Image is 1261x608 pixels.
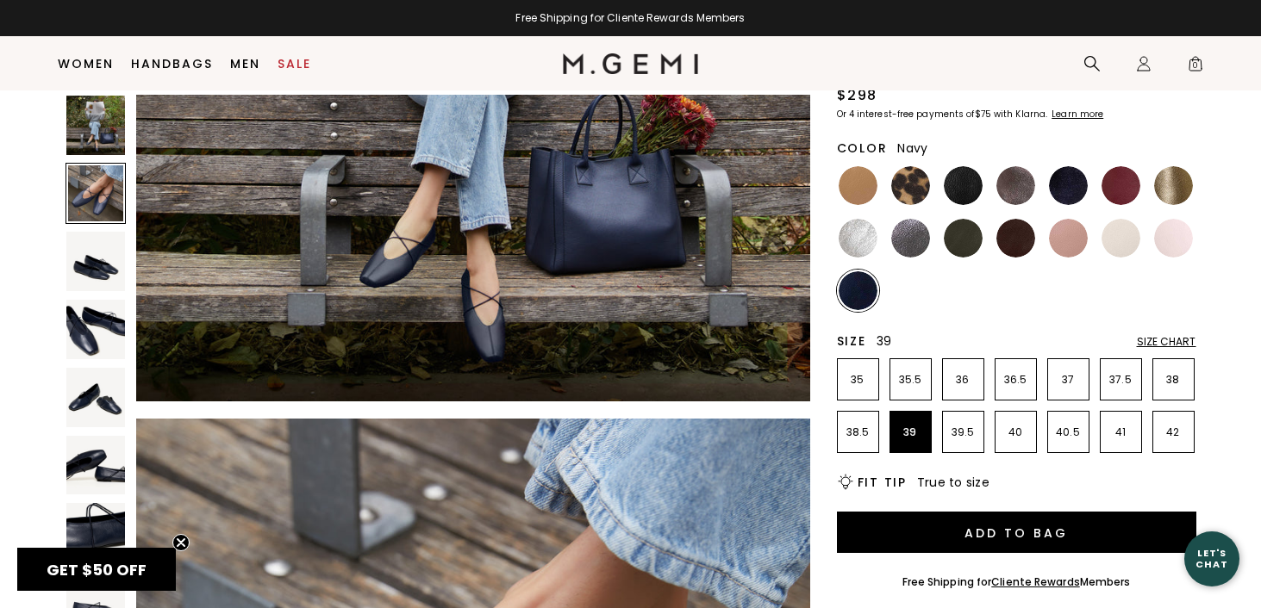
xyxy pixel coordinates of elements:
a: Learn more [1050,109,1103,120]
p: 38.5 [838,425,878,439]
img: Black [944,166,983,205]
p: 42 [1153,425,1194,439]
img: The Una [66,232,126,291]
span: True to size [917,474,989,491]
h2: Size [837,334,866,348]
img: Gold [1154,166,1193,205]
img: The Una [66,96,126,155]
h2: Fit Tip [858,475,907,489]
img: Cocoa [996,166,1035,205]
p: 40 [996,425,1036,439]
p: 37.5 [1101,373,1141,387]
img: Ballerina Pink [1154,219,1193,257]
h2: Color [837,141,888,155]
img: Midnight Blue [1049,166,1088,205]
div: $298 [837,85,877,106]
a: Sale [278,57,311,71]
img: Leopard Print [891,166,930,205]
span: GET $50 OFF [47,559,147,580]
span: 0 [1187,59,1204,76]
span: 39 [877,332,892,350]
img: Ecru [1102,219,1140,257]
img: The Una [66,368,126,427]
klarna-placement-style-body: Or 4 interest-free payments of [837,108,975,121]
img: Chocolate [996,219,1035,257]
a: Women [58,57,114,71]
img: The Una [66,503,126,562]
div: GET $50 OFFClose teaser [17,548,176,591]
a: Men [230,57,260,71]
img: Gunmetal [891,219,930,257]
div: Let's Chat [1184,548,1239,569]
button: Add to Bag [837,512,1196,553]
img: The Una [66,300,126,359]
p: 36.5 [996,373,1036,387]
klarna-placement-style-cta: Learn more [1052,108,1103,121]
klarna-placement-style-body: with Klarna [994,108,1050,121]
p: 39 [890,425,931,439]
p: 38 [1153,373,1194,387]
img: Burgundy [1102,166,1140,205]
p: 36 [943,373,983,387]
a: Cliente Rewards [991,574,1080,589]
span: Navy [897,140,927,157]
p: 40.5 [1048,425,1089,439]
img: The Una [66,436,126,495]
img: M.Gemi [563,53,698,74]
p: 35 [838,373,878,387]
p: 37 [1048,373,1089,387]
img: Military [944,219,983,257]
div: Free Shipping for Members [902,575,1131,589]
div: Size Chart [1137,335,1196,349]
p: 41 [1101,425,1141,439]
p: 35.5 [890,373,931,387]
img: Navy [839,271,877,310]
img: Silver [839,219,877,257]
p: 39.5 [943,425,983,439]
img: Antique Rose [1049,219,1088,257]
button: Close teaser [172,534,190,551]
img: Light Tan [839,166,877,205]
a: Handbags [131,57,213,71]
klarna-placement-style-amount: $75 [975,108,991,121]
